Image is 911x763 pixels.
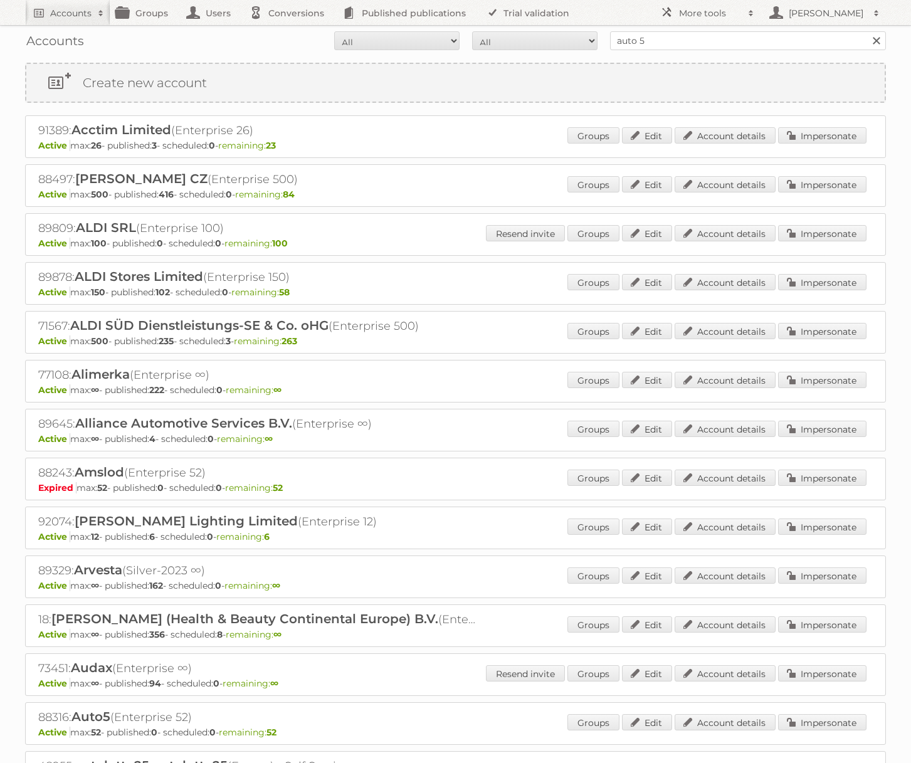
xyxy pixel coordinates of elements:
[70,318,329,333] span: ALDI SÜD Dienstleistungs-SE & Co. oHG
[567,567,619,584] a: Groups
[38,189,70,200] span: Active
[216,482,222,493] strong: 0
[152,140,157,151] strong: 3
[679,7,742,19] h2: More tools
[222,287,228,298] strong: 0
[567,714,619,730] a: Groups
[38,238,70,249] span: Active
[266,140,276,151] strong: 23
[38,727,873,738] p: max: - published: - scheduled: -
[38,580,70,591] span: Active
[38,678,873,689] p: max: - published: - scheduled: -
[38,629,873,640] p: max: - published: - scheduled: -
[216,531,270,542] span: remaining:
[622,421,672,437] a: Edit
[786,7,867,19] h2: [PERSON_NAME]
[91,238,107,249] strong: 100
[226,335,231,347] strong: 3
[224,580,280,591] span: remaining:
[38,660,477,676] h2: 73451: (Enterprise ∞)
[778,714,866,730] a: Impersonate
[282,335,297,347] strong: 263
[149,433,155,445] strong: 4
[149,531,155,542] strong: 6
[155,287,170,298] strong: 102
[264,531,270,542] strong: 6
[273,482,283,493] strong: 52
[91,287,105,298] strong: 150
[38,269,477,285] h2: 89878: (Enterprise 150)
[38,189,873,200] p: max: - published: - scheduled: -
[76,220,136,235] span: ALDI SRL
[225,482,283,493] span: remaining:
[38,531,873,542] p: max: - published: - scheduled: -
[219,727,276,738] span: remaining:
[91,580,99,591] strong: ∞
[38,727,70,738] span: Active
[675,323,776,339] a: Account details
[157,238,163,249] strong: 0
[486,225,565,241] a: Resend invite
[226,629,282,640] span: remaining:
[159,189,174,200] strong: 416
[778,470,866,486] a: Impersonate
[71,660,112,675] span: Audax
[38,482,873,493] p: max: - published: - scheduled: -
[223,678,278,689] span: remaining:
[38,140,873,151] p: max: - published: - scheduled: -
[283,189,295,200] strong: 84
[622,225,672,241] a: Edit
[215,580,221,591] strong: 0
[675,372,776,388] a: Account details
[38,318,477,334] h2: 71567: (Enterprise 500)
[91,140,102,151] strong: 26
[207,531,213,542] strong: 0
[149,678,161,689] strong: 94
[778,176,866,192] a: Impersonate
[209,727,216,738] strong: 0
[38,416,477,432] h2: 89645: (Enterprise ∞)
[208,433,214,445] strong: 0
[675,225,776,241] a: Account details
[273,629,282,640] strong: ∞
[622,127,672,144] a: Edit
[75,416,292,431] span: Alliance Automotive Services B.V.
[218,140,276,151] span: remaining:
[567,470,619,486] a: Groups
[97,482,107,493] strong: 52
[38,562,477,579] h2: 89329: (Silver-2023 ∞)
[51,611,438,626] span: [PERSON_NAME] (Health & Beauty Continental Europe) B.V.
[778,372,866,388] a: Impersonate
[622,323,672,339] a: Edit
[778,518,866,535] a: Impersonate
[778,665,866,681] a: Impersonate
[91,678,99,689] strong: ∞
[234,335,297,347] span: remaining:
[675,616,776,633] a: Account details
[567,274,619,290] a: Groups
[38,465,477,481] h2: 88243: (Enterprise 52)
[778,225,866,241] a: Impersonate
[75,465,124,480] span: Amslod
[265,433,273,445] strong: ∞
[75,171,208,186] span: [PERSON_NAME] CZ
[71,122,171,137] span: Acctim Limited
[38,122,477,139] h2: 91389: (Enterprise 26)
[778,421,866,437] a: Impersonate
[38,611,477,628] h2: 18: (Enterprise ∞)
[216,384,223,396] strong: 0
[38,287,873,298] p: max: - published: - scheduled: -
[26,64,885,102] a: Create new account
[226,189,232,200] strong: 0
[622,714,672,730] a: Edit
[226,384,282,396] span: remaining:
[151,727,157,738] strong: 0
[675,470,776,486] a: Account details
[675,665,776,681] a: Account details
[149,384,164,396] strong: 222
[567,665,619,681] a: Groups
[38,384,873,396] p: max: - published: - scheduled: -
[279,287,290,298] strong: 58
[622,372,672,388] a: Edit
[38,384,70,396] span: Active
